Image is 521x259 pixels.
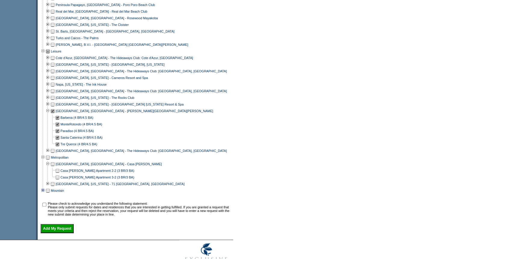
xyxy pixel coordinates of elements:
a: [GEOGRAPHIC_DATA], [US_STATE] - [GEOGRAPHIC_DATA], [US_STATE] [56,63,165,66]
a: Barbena (4 BR/4.5 BA) [60,116,93,119]
a: Napa, [US_STATE] - The Ink House [56,83,106,86]
a: Metropolitan [51,156,69,159]
a: Cote d'Azur, [GEOGRAPHIC_DATA] - The Hideaways Club: Cote d'Azur, [GEOGRAPHIC_DATA] [56,56,193,60]
a: [PERSON_NAME], B.V.I. - [GEOGRAPHIC_DATA] [GEOGRAPHIC_DATA][PERSON_NAME] [56,43,188,46]
a: [GEOGRAPHIC_DATA], [US_STATE] - [GEOGRAPHIC_DATA] [US_STATE] Resort & Spa [56,103,183,106]
a: Leisure [51,49,61,53]
a: Real del Mar, [GEOGRAPHIC_DATA] - Real del Mar Beach Club [56,10,147,13]
a: [GEOGRAPHIC_DATA], [GEOGRAPHIC_DATA] - The Hideaways Club: [GEOGRAPHIC_DATA], [GEOGRAPHIC_DATA] [56,69,227,73]
a: Mountain [51,189,64,192]
a: [GEOGRAPHIC_DATA], [US_STATE] - The Cloister [56,23,129,27]
a: [GEOGRAPHIC_DATA], [GEOGRAPHIC_DATA] - The Hideaways Club: [GEOGRAPHIC_DATA], [GEOGRAPHIC_DATA] [56,149,227,153]
a: Peninsula Papagayo, [GEOGRAPHIC_DATA] - Poro Poro Beach Club [56,3,155,7]
a: MonteRotondo (4 BR/4.5 BA) [60,122,102,126]
a: [GEOGRAPHIC_DATA], [US_STATE] - The Rocks Club [56,96,134,99]
a: Turks and Caicos - The Palms [56,36,99,40]
a: St. Barts, [GEOGRAPHIC_DATA] - [GEOGRAPHIC_DATA], [GEOGRAPHIC_DATA] [56,30,174,33]
input: Add My Request [41,224,74,233]
a: Casa [PERSON_NAME] Apartment 2-2 (3 BR/3 BA) [60,169,134,172]
a: Casa [PERSON_NAME] Apartment 3-2 (3 BR/3 BA) [60,175,134,179]
td: Please check to acknowledge you understand the following statement: Please only submit requests f... [48,202,231,216]
a: Paradiso (4 BR/4.5 BA) [60,129,94,133]
a: [GEOGRAPHIC_DATA], [GEOGRAPHIC_DATA] - [PERSON_NAME][GEOGRAPHIC_DATA][PERSON_NAME] [56,109,213,113]
a: [GEOGRAPHIC_DATA], [GEOGRAPHIC_DATA] - Rosewood Mayakoba [56,16,158,20]
a: [GEOGRAPHIC_DATA], [GEOGRAPHIC_DATA] - Casa [PERSON_NAME] [56,162,162,166]
a: [GEOGRAPHIC_DATA], [US_STATE] - Carneros Resort and Spa [56,76,148,80]
a: [GEOGRAPHIC_DATA], [GEOGRAPHIC_DATA] - The Hideaways Club: [GEOGRAPHIC_DATA], [GEOGRAPHIC_DATA] [56,89,227,93]
a: Tre Querce (4 BR/4.5 BA) [60,142,97,146]
a: [GEOGRAPHIC_DATA], [US_STATE] - 71 [GEOGRAPHIC_DATA], [GEOGRAPHIC_DATA] [56,182,184,186]
a: Santa Caterina (4 BR/4.5 BA) [60,136,103,139]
